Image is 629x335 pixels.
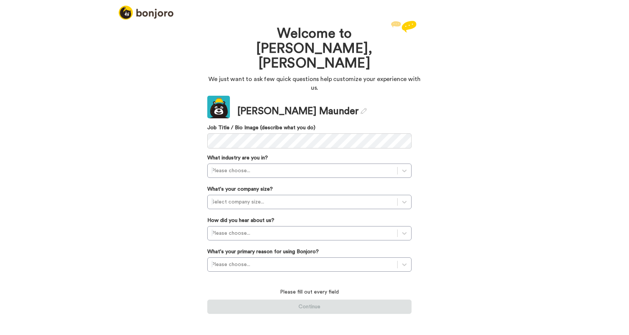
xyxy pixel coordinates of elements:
[207,300,412,314] button: Continue
[207,185,273,193] label: What's your company size?
[391,21,416,32] img: reply.svg
[207,124,412,132] label: Job Title / Bio Image (describe what you do)
[207,288,412,296] p: Please fill out every field
[207,248,319,255] label: What's your primary reason for using Bonjoro?
[230,26,399,71] h1: Welcome to [PERSON_NAME], [PERSON_NAME]
[119,6,173,20] img: logo_full.png
[207,154,268,162] label: What industry are you in?
[207,217,274,224] label: How did you hear about us?
[237,104,367,118] div: [PERSON_NAME] Maunder
[207,75,422,92] p: We just want to ask few quick questions help customize your experience with us.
